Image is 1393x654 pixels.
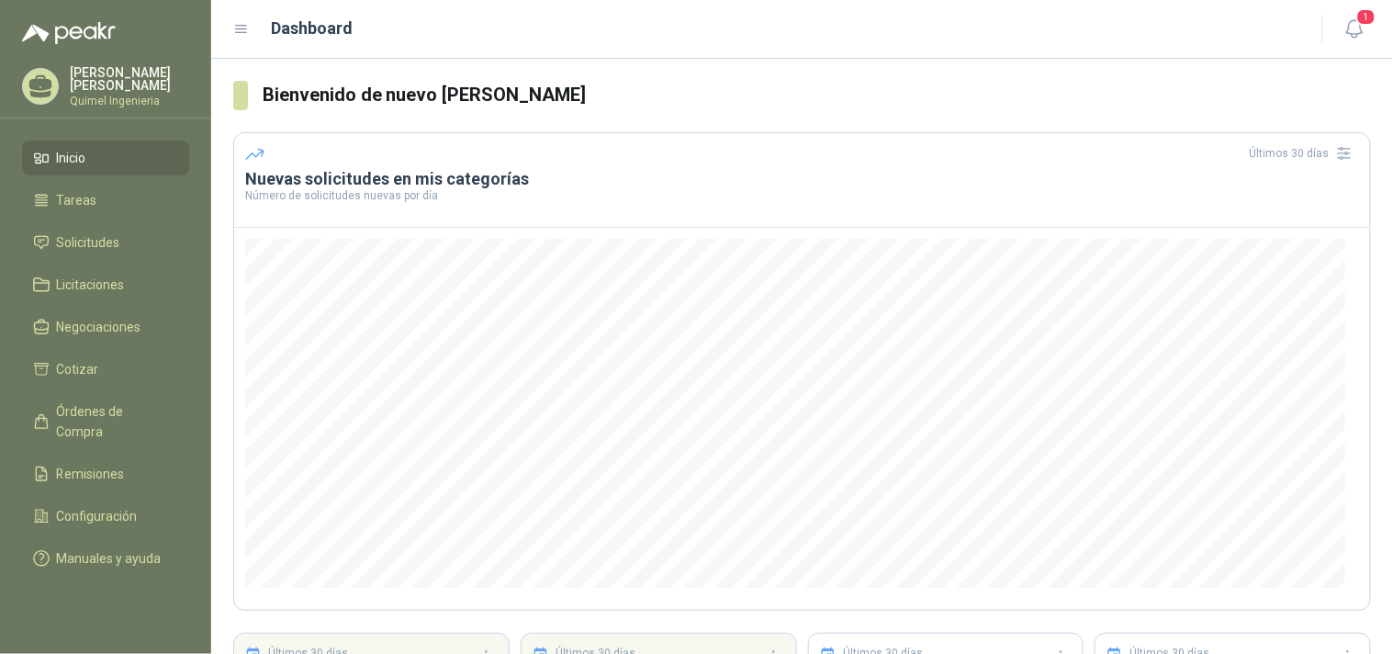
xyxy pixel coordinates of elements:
span: Tareas [57,190,97,210]
span: Negociaciones [57,317,141,337]
div: Últimos 30 días [1250,139,1359,168]
h1: Dashboard [272,16,354,41]
a: Manuales y ayuda [22,541,189,576]
a: Solicitudes [22,225,189,260]
a: Órdenes de Compra [22,394,189,449]
span: Configuración [57,506,138,526]
button: 1 [1338,13,1371,46]
span: 1 [1356,8,1376,26]
p: Número de solicitudes nuevas por día [245,190,1359,201]
a: Configuración [22,499,189,534]
span: Licitaciones [57,275,125,295]
span: Cotizar [57,359,99,379]
a: Negociaciones [22,310,189,344]
a: Remisiones [22,457,189,491]
span: Remisiones [57,464,125,484]
span: Manuales y ayuda [57,548,162,569]
a: Licitaciones [22,267,189,302]
a: Inicio [22,141,189,175]
h3: Nuevas solicitudes en mis categorías [245,168,1359,190]
span: Órdenes de Compra [57,401,172,442]
p: [PERSON_NAME] [PERSON_NAME] [70,66,189,92]
h3: Bienvenido de nuevo [PERSON_NAME] [263,81,1371,109]
a: Cotizar [22,352,189,387]
span: Solicitudes [57,232,120,253]
img: Logo peakr [22,22,116,44]
p: Quimel Ingenieria [70,96,189,107]
a: Tareas [22,183,189,218]
span: Inicio [57,148,86,168]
